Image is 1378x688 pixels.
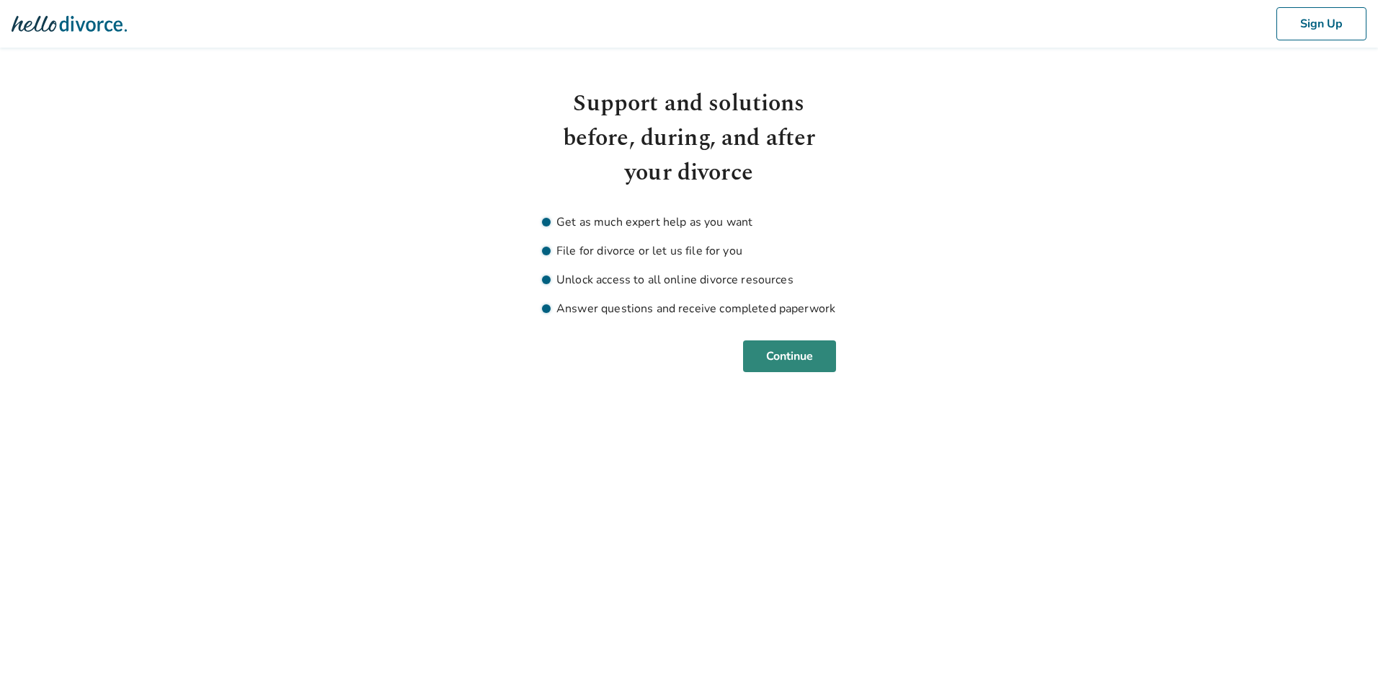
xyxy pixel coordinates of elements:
[743,340,836,372] button: Continue
[1276,7,1366,40] button: Sign Up
[542,242,836,260] li: File for divorce or let us file for you
[12,9,127,38] img: Hello Divorce Logo
[542,300,836,317] li: Answer questions and receive completed paperwork
[542,87,836,190] h1: Support and solutions before, during, and after your divorce
[542,271,836,288] li: Unlock access to all online divorce resources
[542,213,836,231] li: Get as much expert help as you want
